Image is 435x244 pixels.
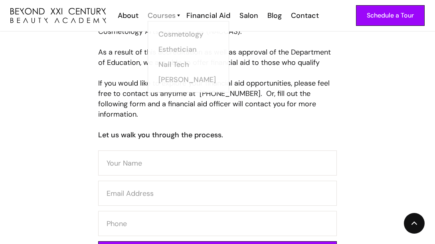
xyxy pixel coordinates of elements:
[148,10,176,21] div: Courses
[118,10,138,21] div: About
[267,10,282,21] div: Blog
[98,130,337,140] h6: Let us walk you through the process.
[98,181,337,206] input: Email Address
[286,10,323,21] a: Contact
[98,211,337,236] input: Phone
[367,10,414,21] div: Schedule a Tour
[262,10,286,21] a: Blog
[98,150,337,176] input: Your Name
[158,27,218,42] a: Cosmetology
[148,10,177,21] a: Courses
[10,8,106,23] img: beyond 21st century beauty academy logo
[356,5,425,26] a: Schedule a Tour
[158,72,218,87] a: [PERSON_NAME]
[158,57,218,72] a: Nail Tech
[10,8,106,23] a: home
[291,10,319,21] div: Contact
[148,21,229,92] nav: Courses
[186,10,230,21] div: Financial Aid
[113,10,142,21] a: About
[234,10,262,21] a: Salon
[98,16,337,119] p: Beyond 21st is accredited by the National Accrediting Commission of Cosmetology Arts and Sciences...
[158,42,218,57] a: Esthetician
[239,10,258,21] div: Salon
[181,10,234,21] a: Financial Aid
